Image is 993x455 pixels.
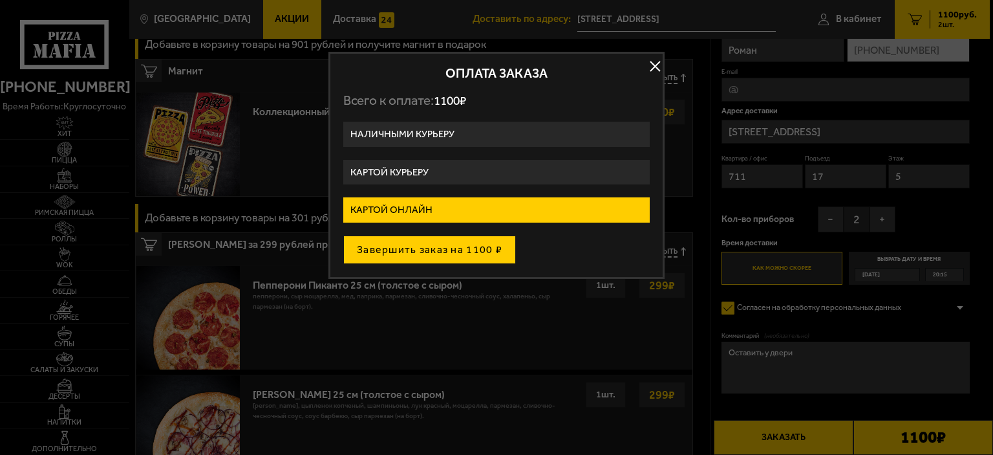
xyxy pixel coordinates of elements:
[343,67,650,80] h2: Оплата заказа
[343,93,650,109] p: Всего к оплате:
[343,122,650,147] label: Наличными курьеру
[343,236,516,264] button: Завершить заказ на 1100 ₽
[343,197,650,223] label: Картой онлайн
[343,160,650,185] label: Картой курьеру
[434,93,466,108] span: 1100 ₽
